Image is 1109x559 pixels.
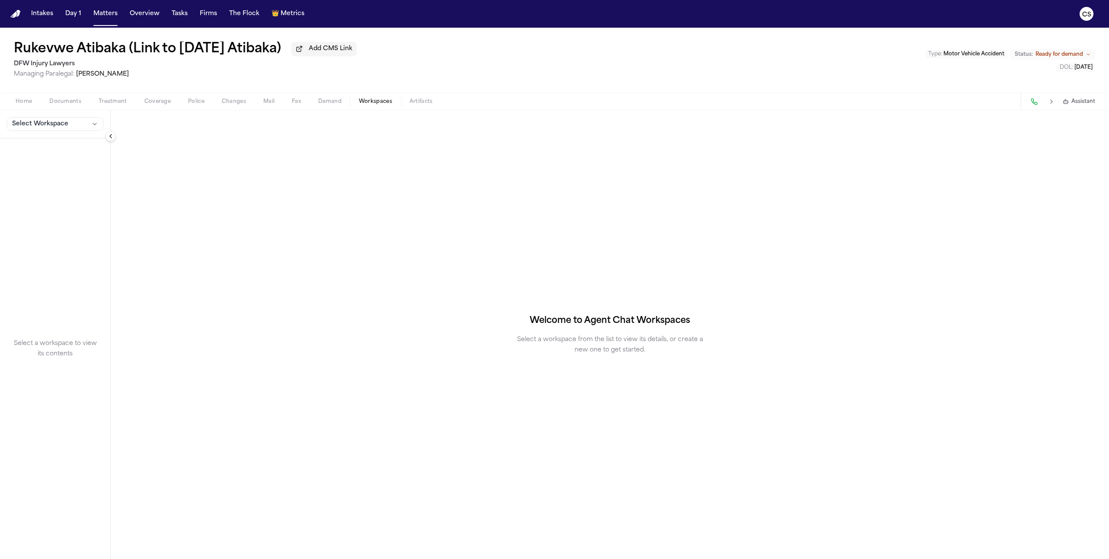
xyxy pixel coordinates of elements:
span: Assistant [1071,98,1095,105]
span: Motor Vehicle Accident [943,51,1004,57]
span: Artifacts [409,98,433,105]
span: Workspaces [359,98,392,105]
span: Add CMS Link [309,45,352,53]
span: Home [16,98,32,105]
span: Police [188,98,205,105]
button: Assistant [1063,98,1095,105]
span: Status: [1015,51,1033,58]
span: Mail [263,98,275,105]
p: Select a workspace from the list to view its details, or create a new one to get started. [513,335,707,355]
a: Home [10,10,21,18]
span: Demand [318,98,342,105]
button: Day 1 [62,6,85,22]
button: Make a Call [1028,96,1040,108]
button: Change status from Ready for demand [1010,49,1095,60]
button: Edit Type: Motor Vehicle Accident [926,50,1007,58]
span: Treatment [99,98,127,105]
span: Documents [49,98,81,105]
button: crownMetrics [268,6,308,22]
button: Intakes [28,6,57,22]
h1: Rukevwe Atibaka (Link to [DATE] Atibaka) [14,42,281,57]
button: Edit DOL: 2025-06-08 [1057,63,1095,72]
button: Collapse sidebar [105,131,116,141]
span: Ready for demand [1035,51,1083,58]
span: Type : [928,51,942,57]
p: Select a workspace to view its contents [10,339,100,359]
span: Coverage [144,98,171,105]
h2: Welcome to Agent Chat Workspaces [530,314,690,328]
span: Managing Paralegal: [14,71,74,77]
button: Add CMS Link [291,42,357,56]
h2: DFW Injury Lawyers [14,59,357,69]
button: Tasks [168,6,191,22]
span: Changes [222,98,246,105]
span: Fax [292,98,301,105]
button: The Flock [226,6,263,22]
span: [DATE] [1074,65,1093,70]
span: [PERSON_NAME] [76,71,129,77]
img: Finch Logo [10,10,21,18]
span: DOL : [1060,65,1073,70]
button: Overview [126,6,163,22]
button: Edit matter name [14,42,281,57]
button: Select Workspace [7,117,103,131]
button: Firms [196,6,221,22]
button: Matters [90,6,121,22]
